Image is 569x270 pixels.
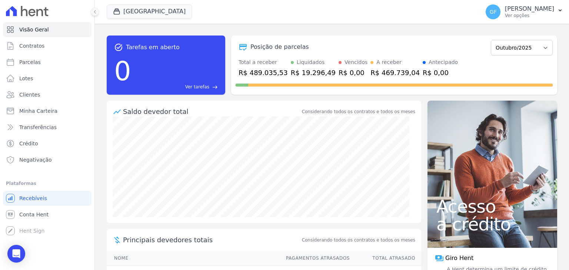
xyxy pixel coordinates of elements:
a: Minha Carteira [3,104,91,118]
p: Ver opções [505,13,554,18]
a: Transferências [3,120,91,135]
span: Giro Hent [445,254,473,263]
a: Crédito [3,136,91,151]
span: GF [490,9,497,14]
span: Lotes [19,75,33,82]
div: R$ 0,00 [339,68,367,78]
a: Recebíveis [3,191,91,206]
a: Negativação [3,152,91,167]
a: Conta Hent [3,207,91,222]
div: Posição de parcelas [250,43,309,51]
span: east [212,84,218,90]
span: Clientes [19,91,40,98]
div: Open Intercom Messenger [7,245,25,263]
a: Clientes [3,87,91,102]
span: Tarefas em aberto [126,43,180,52]
a: Visão Geral [3,22,91,37]
p: [PERSON_NAME] [505,5,554,13]
span: Parcelas [19,58,41,66]
th: Nome [107,251,279,266]
a: Lotes [3,71,91,86]
div: Liquidados [297,58,325,66]
span: Transferências [19,124,57,131]
span: Considerando todos os contratos e todos os meses [302,237,415,243]
div: Vencidos [345,58,367,66]
a: Ver tarefas east [134,84,218,90]
a: Parcelas [3,55,91,70]
div: Considerando todos os contratos e todos os meses [302,108,415,115]
span: Crédito [19,140,38,147]
button: GF [PERSON_NAME] Ver opções [480,1,569,22]
div: R$ 0,00 [423,68,458,78]
span: Minha Carteira [19,107,57,115]
th: Total Atrasado [350,251,421,266]
div: 0 [114,52,131,90]
span: Principais devedores totais [123,235,300,245]
div: R$ 19.296,49 [291,68,336,78]
span: Visão Geral [19,26,49,33]
div: Antecipado [429,58,458,66]
span: Recebíveis [19,195,47,202]
span: Ver tarefas [185,84,209,90]
span: a crédito [436,215,548,233]
div: Saldo devedor total [123,107,300,117]
span: task_alt [114,43,123,52]
th: Pagamentos Atrasados [279,251,350,266]
button: [GEOGRAPHIC_DATA] [107,4,192,18]
span: Conta Hent [19,211,49,218]
div: Total a receber [239,58,288,66]
div: R$ 489.035,53 [239,68,288,78]
div: A receber [376,58,402,66]
span: Negativação [19,156,52,163]
a: Contratos [3,38,91,53]
span: Contratos [19,42,44,50]
span: Acesso [436,198,548,215]
div: R$ 469.739,04 [370,68,420,78]
div: Plataformas [6,179,89,188]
